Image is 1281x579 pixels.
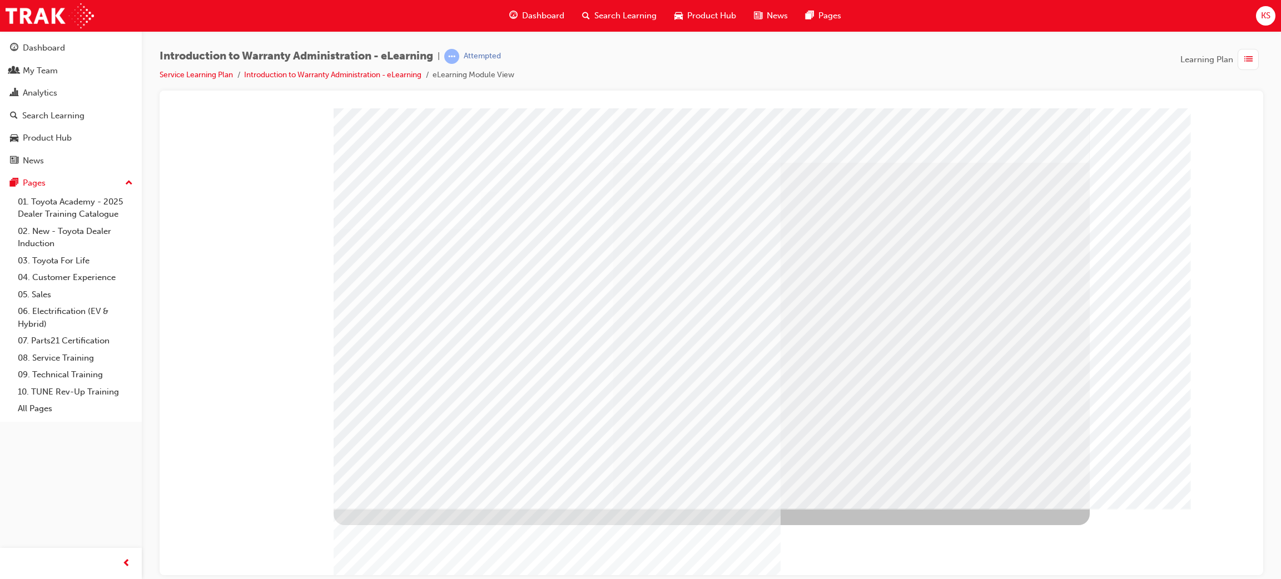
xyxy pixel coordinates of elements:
[10,66,18,76] span: people-icon
[10,111,18,121] span: search-icon
[13,223,137,252] a: 02. New - Toyota Dealer Induction
[1180,53,1233,66] span: Learning Plan
[125,176,133,191] span: up-icon
[10,178,18,188] span: pages-icon
[4,151,137,171] a: News
[4,61,137,81] a: My Team
[582,9,590,23] span: search-icon
[509,9,518,23] span: guage-icon
[13,366,137,383] a: 09. Technical Training
[674,9,683,23] span: car-icon
[4,106,137,126] a: Search Learning
[4,173,137,193] button: Pages
[500,4,573,27] a: guage-iconDashboard
[13,269,137,286] a: 04. Customer Experience
[797,4,850,27] a: pages-iconPages
[160,70,233,79] a: Service Learning Plan
[13,303,137,332] a: 06. Electrification (EV & Hybrid)
[4,128,137,148] a: Product Hub
[687,9,736,22] span: Product Hub
[160,50,433,63] span: Introduction to Warranty Administration - eLearning
[1180,49,1263,70] button: Learning Plan
[4,36,137,173] button: DashboardMy TeamAnalyticsSearch LearningProduct HubNews
[522,9,564,22] span: Dashboard
[1256,6,1275,26] button: KS
[594,9,657,22] span: Search Learning
[23,132,72,144] div: Product Hub
[23,42,65,54] div: Dashboard
[10,43,18,53] span: guage-icon
[13,252,137,269] a: 03. Toyota For Life
[13,193,137,223] a: 01. Toyota Academy - 2025 Dealer Training Catalogue
[13,383,137,401] a: 10. TUNE Rev-Up Training
[23,154,44,167] div: News
[23,177,46,189] div: Pages
[745,4,797,27] a: news-iconNews
[13,400,137,417] a: All Pages
[13,332,137,350] a: 07. Parts21 Certification
[4,83,137,103] a: Analytics
[10,88,18,98] span: chart-icon
[806,9,814,23] span: pages-icon
[1244,53,1253,67] span: list-icon
[433,69,514,82] li: eLearning Module View
[23,87,57,99] div: Analytics
[754,9,762,23] span: news-icon
[767,9,788,22] span: News
[4,38,137,58] a: Dashboard
[244,70,421,79] a: Introduction to Warranty Administration - eLearning
[6,3,94,28] img: Trak
[573,4,666,27] a: search-iconSearch Learning
[10,133,18,143] span: car-icon
[122,557,131,571] span: prev-icon
[666,4,745,27] a: car-iconProduct Hub
[22,109,85,122] div: Search Learning
[10,156,18,166] span: news-icon
[818,9,841,22] span: Pages
[438,50,440,63] span: |
[464,51,501,62] div: Attempted
[444,49,459,64] span: learningRecordVerb_ATTEMPT-icon
[13,286,137,303] a: 05. Sales
[1261,9,1270,22] span: KS
[13,350,137,367] a: 08. Service Training
[23,64,58,77] div: My Team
